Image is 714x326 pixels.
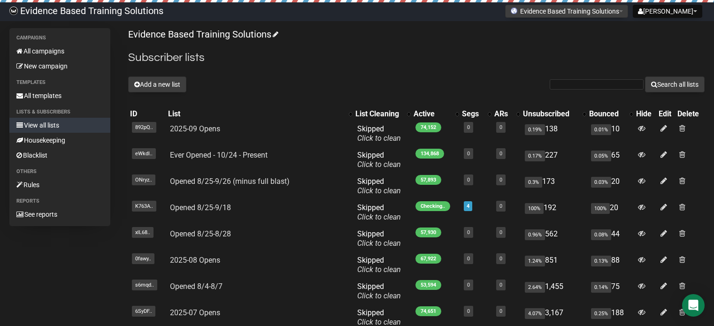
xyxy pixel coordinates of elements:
[412,107,460,121] th: Active: No sort applied, activate to apply an ascending sort
[636,109,654,119] div: Hide
[525,308,545,319] span: 4.07%
[9,88,110,103] a: All templates
[415,306,441,316] span: 74,651
[415,201,450,211] span: Checking..
[357,160,401,169] a: Click to clean
[587,173,634,199] td: 20
[525,229,545,240] span: 0.96%
[357,212,401,221] a: Click to clean
[587,147,634,173] td: 65
[587,226,634,252] td: 44
[9,106,110,118] li: Lists & subscribers
[9,77,110,88] li: Templates
[467,256,470,262] a: 0
[499,256,502,262] a: 0
[170,203,231,212] a: Opened 8/25-9/18
[525,151,545,161] span: 0.17%
[467,124,470,130] a: 0
[525,203,544,214] span: 100%
[505,5,628,18] button: Evidence Based Training Solutions
[499,124,502,130] a: 0
[357,291,401,300] a: Click to clean
[170,229,231,238] a: Opened 8/25-8/28
[9,133,110,148] a: Housekeeping
[521,252,587,278] td: 851
[587,199,634,226] td: 20
[645,76,705,92] button: Search all lists
[170,151,268,159] a: Ever Opened - 10/24 - Present
[128,29,277,40] a: Evidence Based Training Solutions
[591,177,611,188] span: 0.03%
[357,239,401,248] a: Click to clean
[357,229,401,248] span: Skipped
[657,107,676,121] th: Edit: No sort applied, sorting is disabled
[467,308,470,314] a: 0
[168,109,344,119] div: List
[499,177,502,183] a: 0
[521,107,587,121] th: Unsubscribed: No sort applied, activate to apply an ascending sort
[414,109,451,119] div: Active
[9,7,18,15] img: 6a635aadd5b086599a41eda90e0773ac
[467,203,469,209] a: 4
[525,256,545,266] span: 1.24%
[9,207,110,222] a: See reports
[170,282,223,291] a: Opened 8/4-8/7
[9,32,110,44] li: Campaigns
[128,49,705,66] h2: Subscriber lists
[9,177,110,192] a: Rules
[525,124,545,135] span: 0.19%
[132,227,154,238] span: xlL68..
[676,107,705,121] th: Delete: No sort applied, sorting is disabled
[499,282,502,288] a: 0
[357,186,401,195] a: Click to clean
[9,148,110,163] a: Blacklist
[492,107,521,121] th: ARs: No sort applied, activate to apply an ascending sort
[357,124,401,143] span: Skipped
[460,107,492,121] th: Segs: No sort applied, activate to apply an ascending sort
[128,107,166,121] th: ID: No sort applied, sorting is disabled
[170,308,220,317] a: 2025-07 Opens
[415,280,441,290] span: 53,594
[415,175,441,185] span: 57,893
[357,134,401,143] a: Click to clean
[467,229,470,235] a: 0
[357,256,401,274] span: Skipped
[591,229,611,240] span: 0.08%
[587,252,634,278] td: 88
[132,122,156,133] span: 892pQ..
[589,109,625,119] div: Bounced
[521,226,587,252] td: 562
[633,5,702,18] button: [PERSON_NAME]
[132,201,156,212] span: K763A..
[467,177,470,183] a: 0
[682,294,705,317] div: Open Intercom Messenger
[166,107,353,121] th: List: No sort applied, activate to apply an ascending sort
[499,229,502,235] a: 0
[9,166,110,177] li: Others
[357,265,401,274] a: Click to clean
[353,107,412,121] th: List Cleaning: No sort applied, activate to apply an ascending sort
[499,151,502,157] a: 0
[415,254,441,264] span: 67,922
[499,308,502,314] a: 0
[9,44,110,59] a: All campaigns
[462,109,483,119] div: Segs
[525,282,545,293] span: 2.64%
[521,147,587,173] td: 227
[510,7,518,15] img: favicons
[521,121,587,147] td: 138
[132,280,157,290] span: s6mqd..
[415,149,444,159] span: 134,868
[357,203,401,221] span: Skipped
[467,151,470,157] a: 0
[677,109,703,119] div: Delete
[591,151,611,161] span: 0.05%
[9,59,110,74] a: New campaign
[130,109,164,119] div: ID
[587,107,634,121] th: Bounced: No sort applied, activate to apply an ascending sort
[170,177,290,186] a: Opened 8/25-9/26 (minus full blast)
[659,109,674,119] div: Edit
[170,124,220,133] a: 2025-09 Opens
[591,282,611,293] span: 0.14%
[170,256,220,265] a: 2025-08 Opens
